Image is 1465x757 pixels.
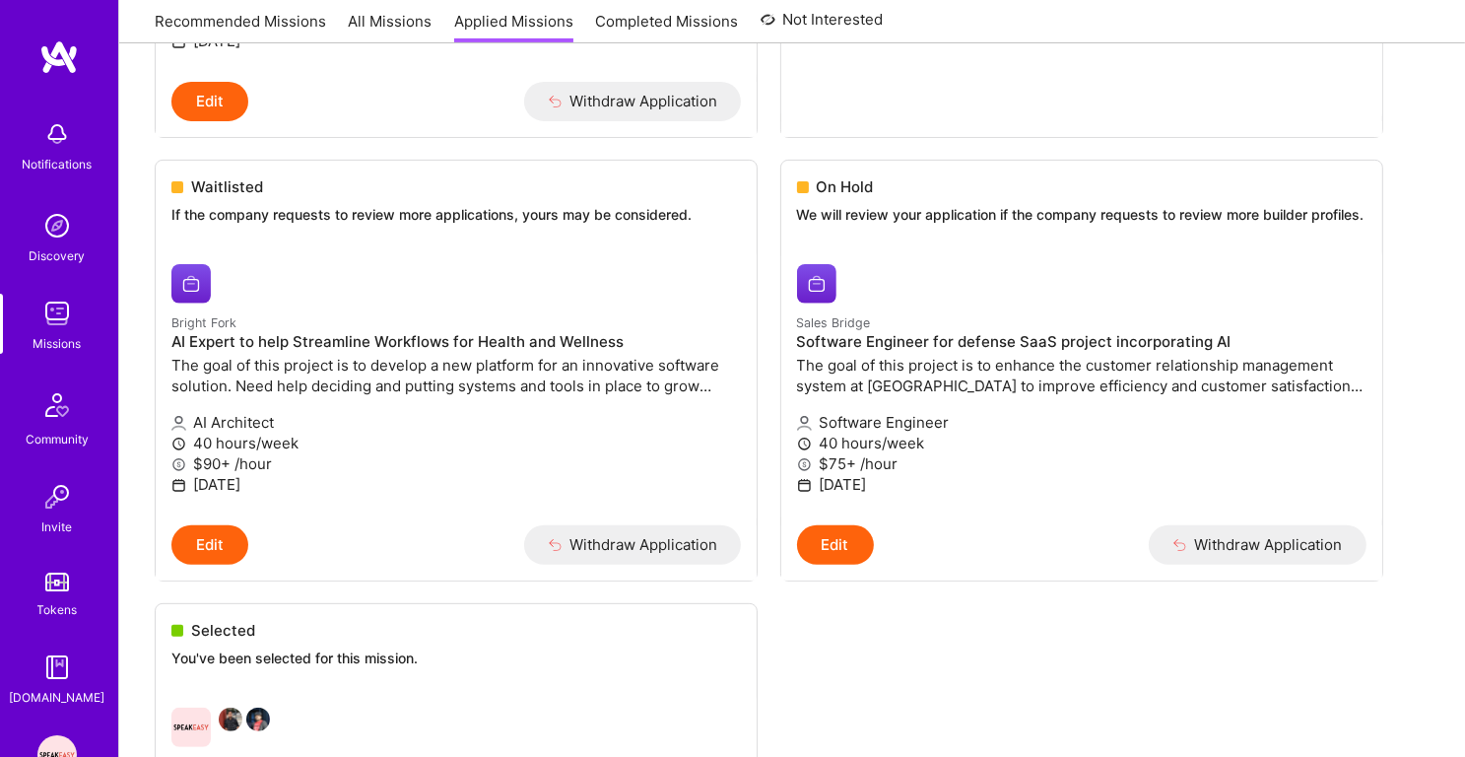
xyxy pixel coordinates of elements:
[797,412,1366,433] p: Software Engineer
[1149,525,1366,565] button: Withdraw Application
[797,437,812,451] i: icon Clock
[171,205,741,225] p: If the company requests to review more applications, yours may be considered.
[171,453,741,474] p: $90+ /hour
[10,687,105,708] div: [DOMAIN_NAME]
[797,416,812,431] i: icon Applicant
[171,457,186,472] i: icon MoneyGray
[171,416,186,431] i: icon Applicant
[524,82,742,121] button: Withdraw Application
[171,474,741,495] p: [DATE]
[37,206,77,245] img: discovery
[37,477,77,516] img: Invite
[42,516,73,537] div: Invite
[191,176,263,197] span: Waitlisted
[30,245,86,266] div: Discovery
[171,412,741,433] p: AI Architect
[797,333,1366,351] h4: Software Engineer for defense SaaS project incorporating AI
[26,429,89,449] div: Community
[797,315,871,330] small: Sales Bridge
[171,82,248,121] button: Edit
[37,294,77,333] img: teamwork
[171,525,248,565] button: Edit
[33,381,81,429] img: Community
[37,114,77,154] img: bell
[23,154,93,174] div: Notifications
[171,433,741,453] p: 40 hours/week
[797,205,1366,225] p: We will review your application if the company requests to review more builder profiles.
[781,248,1382,525] a: Sales Bridge company logoSales BridgeSoftware Engineer for defense SaaS project incorporating AIT...
[155,11,326,43] a: Recommended Missions
[171,333,741,351] h4: AI Expert to help Streamline Workflows for Health and Wellness
[761,8,884,43] a: Not Interested
[817,176,874,197] span: On Hold
[171,355,741,396] p: The goal of this project is to develop a new platform for an innovative software solution. Need h...
[39,39,79,75] img: logo
[37,599,78,620] div: Tokens
[171,478,186,493] i: icon Calendar
[797,457,812,472] i: icon MoneyGray
[33,333,82,354] div: Missions
[797,474,1366,495] p: [DATE]
[454,11,573,43] a: Applied Missions
[596,11,739,43] a: Completed Missions
[797,478,812,493] i: icon Calendar
[797,525,874,565] button: Edit
[797,433,1366,453] p: 40 hours/week
[156,248,757,525] a: Bright Fork company logoBright ForkAI Expert to help Streamline Workflows for Health and Wellness...
[797,355,1366,396] p: The goal of this project is to enhance the customer relationship management system at [GEOGRAPHIC...
[171,315,236,330] small: Bright Fork
[349,11,433,43] a: All Missions
[171,264,211,304] img: Bright Fork company logo
[797,264,836,304] img: Sales Bridge company logo
[171,437,186,451] i: icon Clock
[797,453,1366,474] p: $75+ /hour
[524,525,742,565] button: Withdraw Application
[45,573,69,591] img: tokens
[37,648,77,687] img: guide book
